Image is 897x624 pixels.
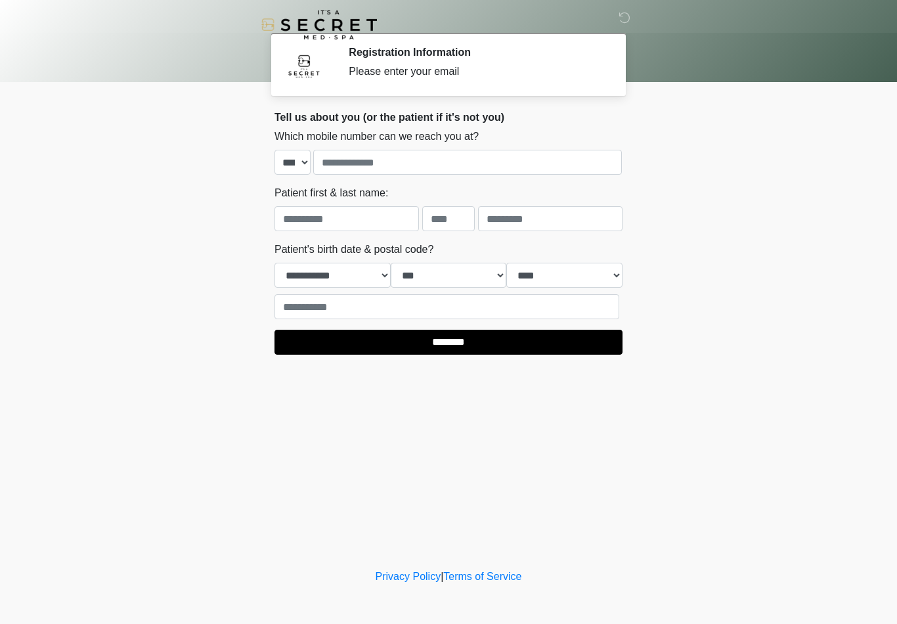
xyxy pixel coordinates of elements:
[274,242,433,257] label: Patient's birth date & postal code?
[443,571,521,582] a: Terms of Service
[349,64,603,79] div: Please enter your email
[274,129,479,145] label: Which mobile number can we reach you at?
[284,46,324,85] img: Agent Avatar
[376,571,441,582] a: Privacy Policy
[274,111,623,123] h2: Tell us about you (or the patient if it's not you)
[261,10,377,39] img: It's A Secret Med Spa Logo
[349,46,603,58] h2: Registration Information
[274,185,388,201] label: Patient first & last name:
[441,571,443,582] a: |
